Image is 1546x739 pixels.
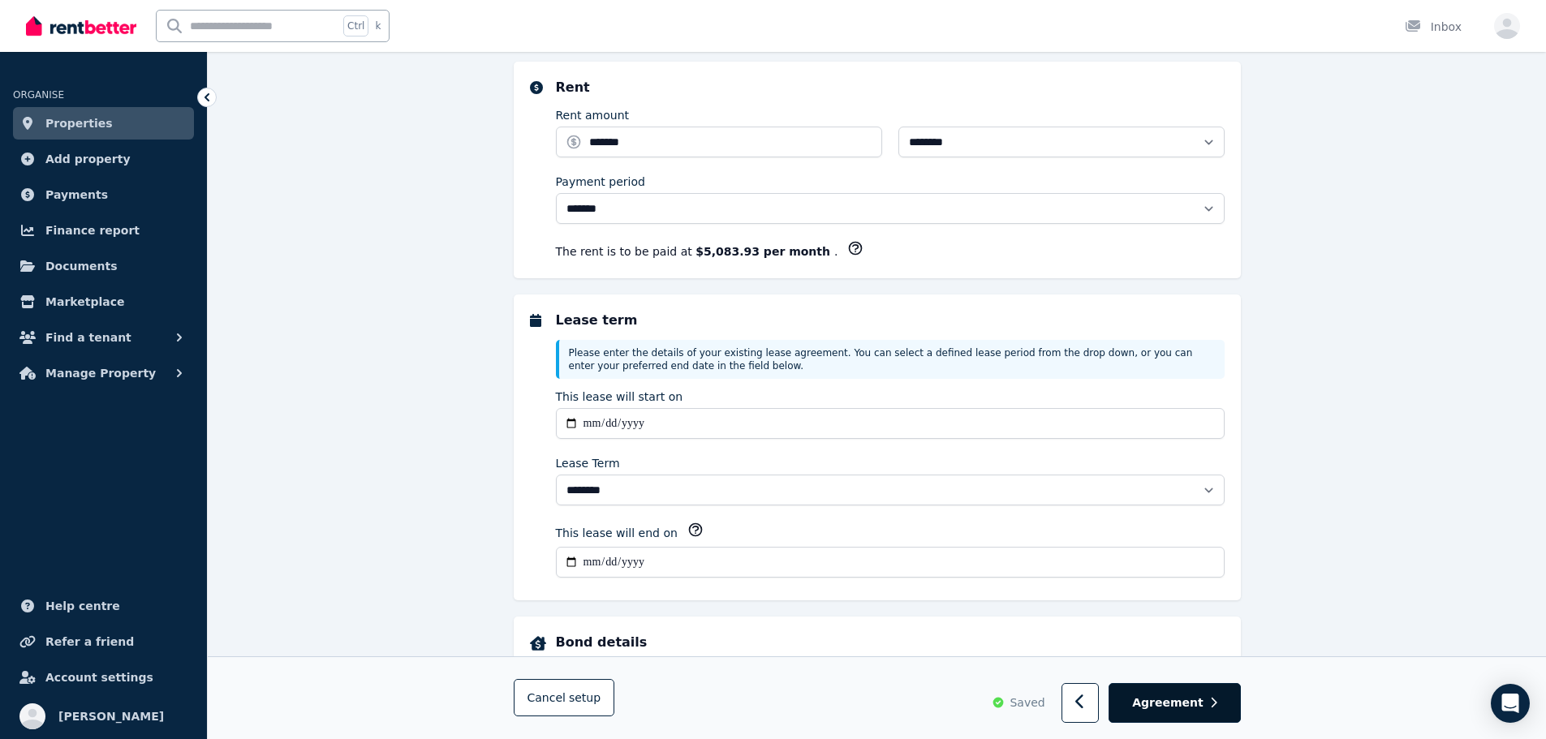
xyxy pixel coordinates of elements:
a: Marketplace [13,286,194,318]
span: Help centre [45,596,120,616]
span: Finance report [45,221,140,240]
span: Saved [1010,695,1044,711]
span: [PERSON_NAME] [58,707,164,726]
a: Help centre [13,590,194,622]
h5: Bond details [556,633,1225,652]
a: Finance report [13,214,194,247]
a: Account settings [13,661,194,694]
span: Agreement [1132,695,1204,711]
span: Cancel [528,692,601,705]
div: Inbox [1405,19,1462,35]
a: Refer a friend [13,625,194,658]
span: k [375,19,381,32]
span: Documents [45,256,118,276]
label: Lease Term [556,455,620,471]
span: Please enter the details of your existing lease agreement. You can select a defined lease period ... [569,347,1193,372]
span: Ctrl [343,15,368,37]
span: ORGANISE [13,89,64,101]
img: Bond details [530,636,546,651]
b: $5,083.93 per month [695,245,834,258]
button: Cancelsetup [514,680,615,717]
label: Payment period [556,174,645,190]
p: The rent is to be paid at . [556,243,838,260]
span: Payments [45,185,108,204]
a: Payments [13,178,194,211]
span: Marketplace [45,292,124,311]
span: setup [569,690,601,707]
button: Manage Property [13,357,194,389]
label: This lease will start on [556,389,683,405]
h5: Rent [556,78,1225,97]
span: Find a tenant [45,328,131,347]
button: Find a tenant [13,321,194,354]
button: Agreement [1109,684,1240,724]
img: RentBetter [26,14,136,38]
span: Properties [45,114,113,133]
h5: Lease term [556,311,1225,330]
span: Manage Property [45,363,156,383]
a: Properties [13,107,194,140]
a: Add property [13,143,194,175]
span: Add property [45,149,131,169]
label: This lease will end on [556,525,678,541]
span: Account settings [45,668,153,687]
a: Documents [13,250,194,282]
span: Refer a friend [45,632,134,651]
label: Rent amount [556,107,630,123]
div: Open Intercom Messenger [1491,684,1530,723]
